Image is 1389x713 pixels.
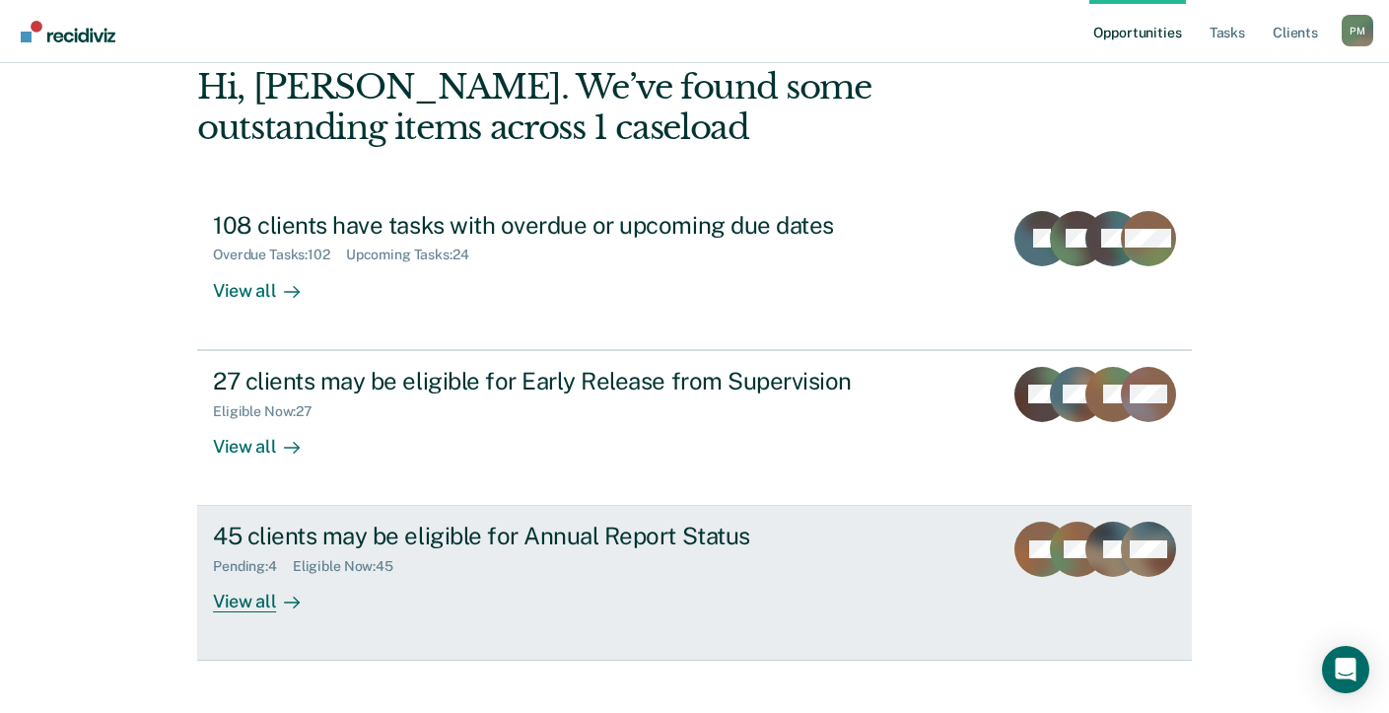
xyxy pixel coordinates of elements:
div: Upcoming Tasks : 24 [346,247,485,263]
button: Profile dropdown button [1342,15,1373,46]
img: Recidiviz [21,21,115,42]
div: Overdue Tasks : 102 [213,247,346,263]
div: 45 clients may be eligible for Annual Report Status [213,522,905,550]
div: View all [213,263,323,302]
div: P M [1342,15,1373,46]
a: 108 clients have tasks with overdue or upcoming due datesOverdue Tasks:102Upcoming Tasks:24View all [197,195,1192,350]
div: Open Intercom Messenger [1322,646,1369,693]
a: 45 clients may be eligible for Annual Report StatusPending:4Eligible Now:45View all [197,506,1192,661]
div: 108 clients have tasks with overdue or upcoming due dates [213,211,905,240]
div: Eligible Now : 45 [293,558,409,575]
div: Eligible Now : 27 [213,403,328,420]
div: 27 clients may be eligible for Early Release from Supervision [213,367,905,395]
div: Hi, [PERSON_NAME]. We’ve found some outstanding items across 1 caseload [197,67,993,148]
div: View all [213,419,323,458]
a: 27 clients may be eligible for Early Release from SupervisionEligible Now:27View all [197,350,1192,506]
div: View all [213,575,323,613]
div: Pending : 4 [213,558,293,575]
